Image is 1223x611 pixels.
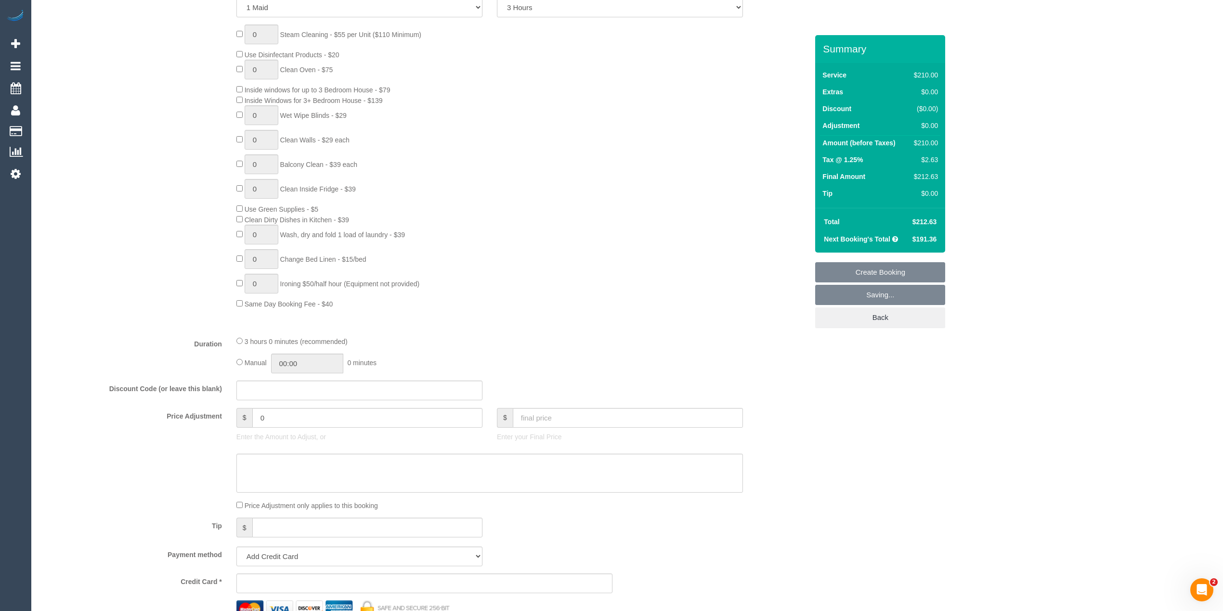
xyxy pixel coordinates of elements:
[912,218,937,226] span: $212.63
[245,86,390,94] span: Inside windows for up to 3 Bedroom House - $79
[34,573,229,586] label: Credit Card *
[1190,578,1213,601] iframe: Intercom live chat
[910,138,938,148] div: $210.00
[910,70,938,80] div: $210.00
[245,300,333,308] span: Same Day Booking Fee - $40
[823,43,940,54] h3: Summary
[815,307,945,328] a: Back
[245,97,383,104] span: Inside Windows for 3+ Bedroom House - $139
[245,205,318,213] span: Use Green Supplies - $5
[245,502,378,509] span: Price Adjustment only applies to this booking
[822,172,865,181] label: Final Amount
[245,579,605,587] iframe: Secure card payment input frame
[34,547,229,560] label: Payment method
[280,136,350,144] span: Clean Walls - $29 each
[822,155,863,165] label: Tax @ 1.25%
[280,185,356,193] span: Clean Inside Fridge - $39
[910,104,938,114] div: ($0.00)
[912,235,937,243] span: $191.36
[245,216,349,224] span: Clean Dirty Dishes in Kitchen - $39
[513,408,743,428] input: final price
[34,336,229,349] label: Duration
[910,155,938,165] div: $2.63
[822,121,859,130] label: Adjustment
[822,87,843,97] label: Extras
[822,138,895,148] label: Amount (before Taxes)
[497,408,513,428] span: $
[34,408,229,421] label: Price Adjustment
[910,87,938,97] div: $0.00
[236,518,252,537] span: $
[910,172,938,181] div: $212.63
[236,432,482,442] p: Enter the Amount to Adjust, or
[280,66,333,74] span: Clean Oven - $75
[1210,578,1218,586] span: 2
[245,338,348,345] span: 3 hours 0 minutes (recommended)
[236,408,252,428] span: $
[910,189,938,198] div: $0.00
[245,51,339,59] span: Use Disinfectant Products - $20
[347,359,377,367] span: 0 minutes
[34,381,229,394] label: Discount Code (or leave this blank)
[6,10,25,23] img: Automaid Logo
[822,189,833,198] label: Tip
[497,432,743,442] p: Enter your Final Price
[824,218,839,226] strong: Total
[822,104,851,114] label: Discount
[910,121,938,130] div: $0.00
[280,112,347,119] span: Wet Wipe Blinds - $29
[824,235,890,243] strong: Next Booking's Total
[280,280,420,288] span: Ironing $50/half hour (Equipment not provided)
[280,255,366,263] span: Change Bed Linen - $15/bed
[280,231,405,239] span: Wash, dry and fold 1 load of laundry - $39
[280,161,357,168] span: Balcony Clean - $39 each
[280,31,421,38] span: Steam Cleaning - $55 per Unit ($110 Minimum)
[34,518,229,531] label: Tip
[245,359,267,367] span: Manual
[822,70,846,80] label: Service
